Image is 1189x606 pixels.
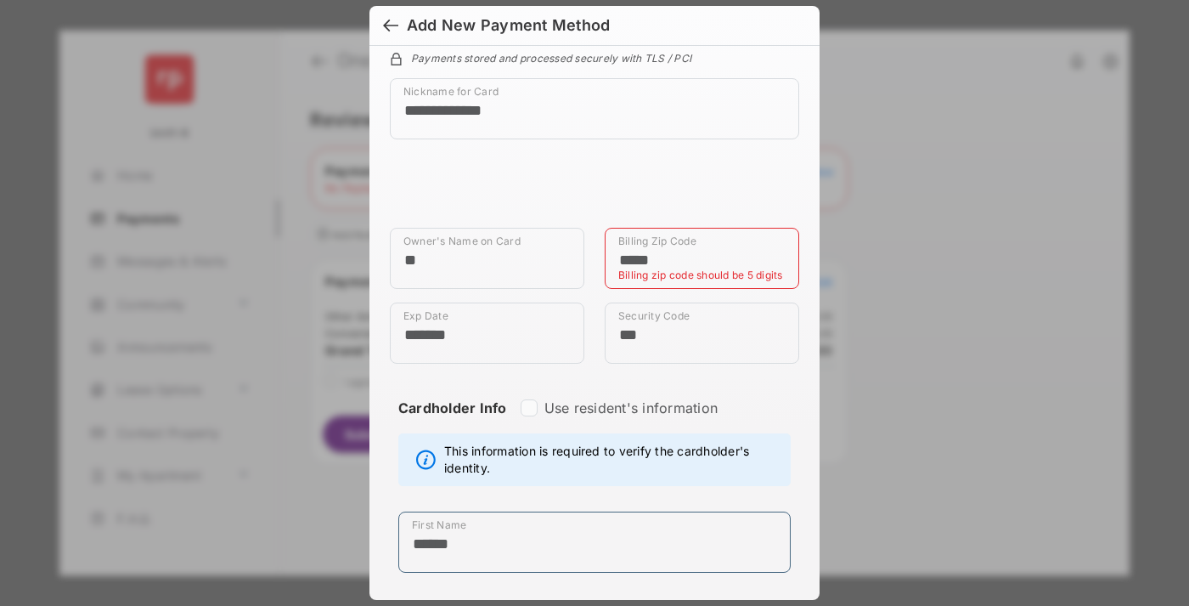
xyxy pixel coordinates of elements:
[390,49,799,65] div: Payments stored and processed securely with TLS / PCI
[544,399,718,416] label: Use resident's information
[407,16,610,35] div: Add New Payment Method
[390,153,799,228] iframe: Credit card field
[444,443,781,477] span: This information is required to verify the cardholder's identity.
[398,399,507,447] strong: Cardholder Info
